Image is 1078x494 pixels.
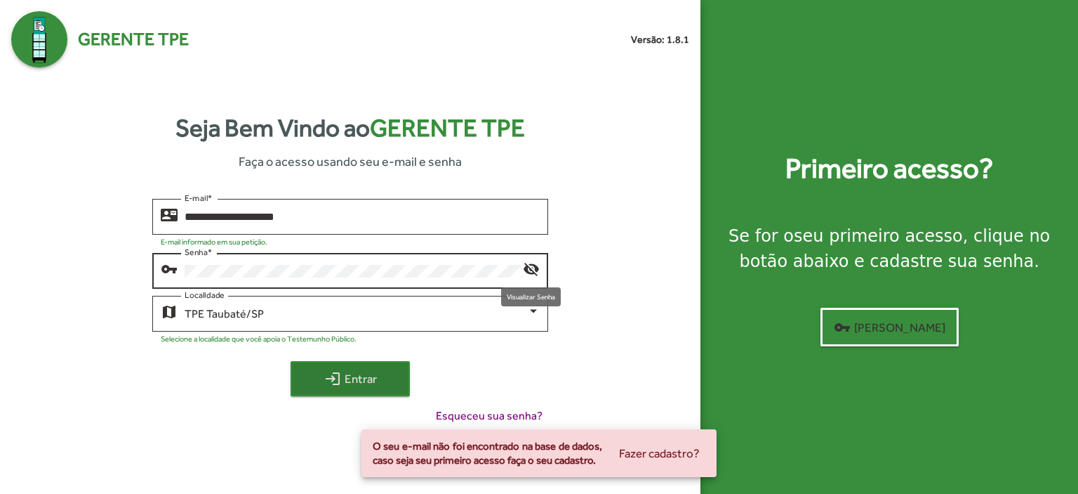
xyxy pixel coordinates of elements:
[370,114,525,142] span: Gerente TPE
[161,303,178,320] mat-icon: map
[78,26,189,53] span: Gerente TPE
[161,260,178,277] mat-icon: vpn_key
[161,238,267,246] mat-hint: E-mail informado em sua petição.
[820,308,959,346] button: [PERSON_NAME]
[161,206,178,223] mat-icon: contact_mail
[523,260,540,277] mat-icon: visibility_off
[291,361,410,396] button: Entrar
[608,441,711,466] button: Fazer cadastro?
[785,148,993,190] strong: Primeiro acesso?
[834,319,851,336] mat-icon: vpn_key
[161,334,357,343] mat-hint: Selecione a localidade que você apoia o Testemunho Público.
[619,441,700,466] span: Fazer cadastro?
[239,152,462,171] span: Faça o acesso usando seu e-mail e senha
[631,32,689,47] small: Versão: 1.8.1
[717,223,1061,274] div: Se for o , clique no botão abaixo e cadastre sua senha.
[324,370,341,387] mat-icon: login
[794,226,963,246] strong: seu primeiro acesso
[834,315,945,340] span: [PERSON_NAME]
[373,439,603,467] span: O seu e-mail não foi encontrado na base de dados, caso seja seu primeiro acesso faça o seu cadastro.
[175,110,525,147] strong: Seja Bem Vindo ao
[303,366,397,391] span: Entrar
[436,408,543,424] span: Esqueceu sua senha?
[11,11,67,67] img: Logo Gerente
[185,307,264,320] span: TPE Taubaté/SP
